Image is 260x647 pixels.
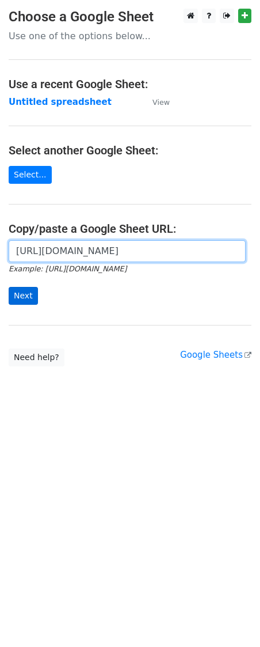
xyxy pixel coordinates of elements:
a: View [141,97,170,107]
a: Google Sheets [180,350,251,360]
small: View [152,98,170,107]
h3: Choose a Google Sheet [9,9,251,25]
small: Example: [URL][DOMAIN_NAME] [9,264,127,273]
a: Untitled spreadsheet [9,97,112,107]
p: Use one of the options below... [9,30,251,42]
a: Need help? [9,349,64,366]
input: Next [9,287,38,305]
h4: Select another Google Sheet: [9,143,251,157]
h4: Use a recent Google Sheet: [9,77,251,91]
input: Paste your Google Sheet URL here [9,240,246,262]
h4: Copy/paste a Google Sheet URL: [9,222,251,236]
a: Select... [9,166,52,184]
